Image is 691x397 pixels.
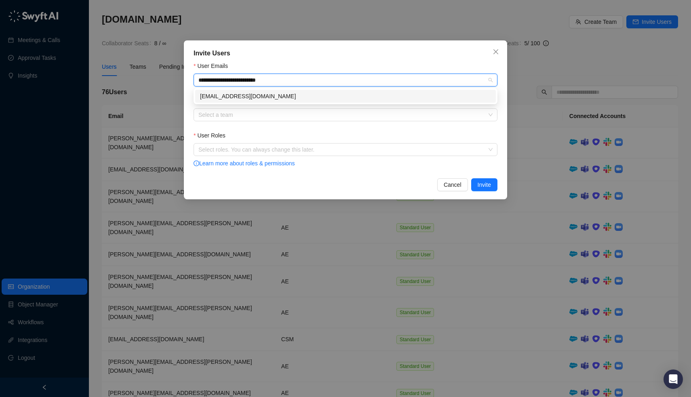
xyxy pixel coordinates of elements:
input: User Emails [198,77,279,83]
div: Open Intercom Messenger [664,370,683,389]
button: Cancel [437,178,468,191]
label: User Roles [194,131,231,140]
span: Invite [478,180,491,189]
button: Close [489,45,502,58]
div: Invite Users [194,49,497,58]
button: Invite [471,178,497,191]
span: close [493,49,499,55]
div: [EMAIL_ADDRESS][DOMAIN_NAME] [200,92,491,101]
span: info-circle [194,160,199,166]
span: Cancel [444,180,461,189]
a: info-circleLearn more about roles & permissions [194,160,295,167]
label: User Emails [194,61,234,70]
div: hussam.alolaiwy@synthesia.io [195,90,496,103]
